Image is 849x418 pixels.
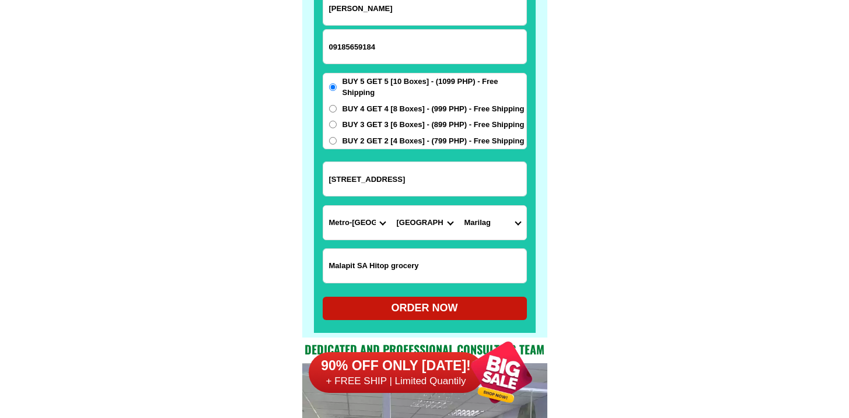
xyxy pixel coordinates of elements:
[343,76,526,99] span: BUY 5 GET 5 [10 Boxes] - (1099 PHP) - Free Shipping
[343,103,525,115] span: BUY 4 GET 4 [8 Boxes] - (999 PHP) - Free Shipping
[459,206,526,240] select: Select commune
[309,357,484,375] h6: 90% OFF ONLY [DATE]!
[391,206,459,240] select: Select district
[329,121,337,128] input: BUY 3 GET 3 [6 Boxes] - (899 PHP) - Free Shipping
[329,105,337,113] input: BUY 4 GET 4 [8 Boxes] - (999 PHP) - Free Shipping
[323,249,526,283] input: Input LANDMARKOFLOCATION
[329,83,337,91] input: BUY 5 GET 5 [10 Boxes] - (1099 PHP) - Free Shipping
[323,30,526,64] input: Input phone_number
[309,375,484,388] h6: + FREE SHIP | Limited Quantily
[323,300,527,316] div: ORDER NOW
[323,162,526,196] input: Input address
[329,137,337,145] input: BUY 2 GET 2 [4 Boxes] - (799 PHP) - Free Shipping
[343,135,525,147] span: BUY 2 GET 2 [4 Boxes] - (799 PHP) - Free Shipping
[323,206,391,240] select: Select province
[343,119,525,131] span: BUY 3 GET 3 [6 Boxes] - (899 PHP) - Free Shipping
[302,340,547,358] h2: Dedicated and professional consulting team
